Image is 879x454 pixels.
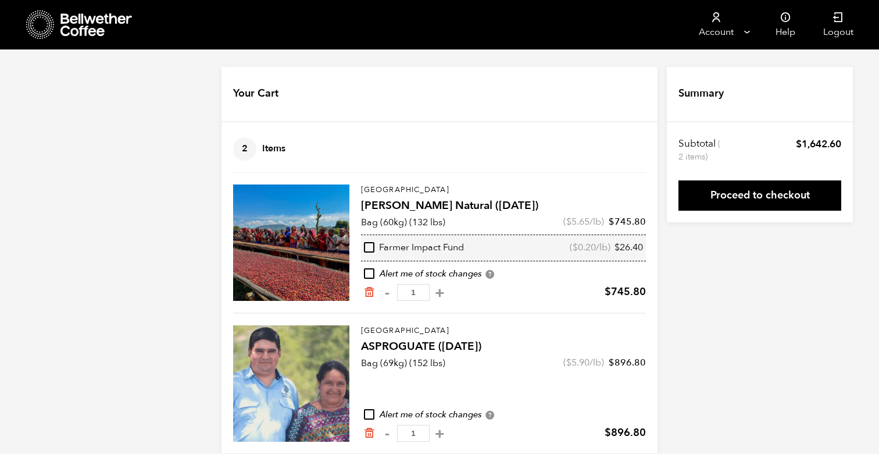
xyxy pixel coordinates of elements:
h4: ASPROGUATE ([DATE]) [361,339,646,355]
h4: Your Cart [233,86,278,101]
button: - [380,287,394,299]
span: $ [796,137,802,151]
h4: Summary [678,86,724,101]
input: Qty [397,284,430,301]
div: Farmer Impact Fund [364,242,464,254]
span: $ [566,356,571,369]
div: Alert me of stock changes [361,268,646,281]
bdi: 1,642.60 [796,137,841,151]
span: $ [573,241,578,254]
span: $ [609,215,614,228]
bdi: 896.80 [609,356,646,369]
p: [GEOGRAPHIC_DATA] [361,325,646,337]
span: ( /lb) [563,356,604,369]
h4: Items [233,137,285,161]
a: Proceed to checkout [678,180,841,211]
a: Remove from cart [363,427,375,439]
p: Bag (60kg) (132 lbs) [361,215,445,229]
bdi: 5.65 [566,215,589,228]
span: $ [609,356,614,369]
span: 2 [233,137,256,161]
span: $ [614,241,620,254]
h4: [PERSON_NAME] Natural ([DATE]) [361,198,646,214]
span: ( /lb) [570,242,610,254]
bdi: 745.80 [609,215,646,228]
button: + [433,428,447,439]
bdi: 896.80 [605,425,646,440]
p: Bag (69kg) (152 lbs) [361,356,445,370]
bdi: 745.80 [605,285,646,299]
span: $ [605,285,611,299]
input: Qty [397,425,430,442]
button: - [380,428,394,439]
bdi: 26.40 [614,241,643,254]
span: $ [566,215,571,228]
a: Remove from cart [363,286,375,299]
th: Subtotal [678,137,722,163]
bdi: 5.90 [566,356,589,369]
p: [GEOGRAPHIC_DATA] [361,185,646,196]
span: ( /lb) [563,215,604,228]
bdi: 0.20 [573,241,596,254]
button: + [433,287,447,299]
div: Alert me of stock changes [361,409,646,421]
span: $ [605,425,611,440]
